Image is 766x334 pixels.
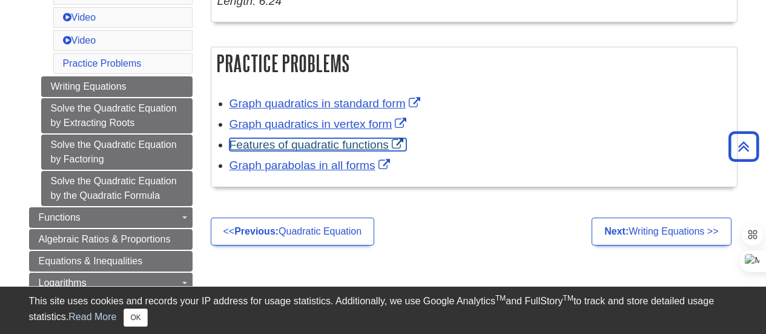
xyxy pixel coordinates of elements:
[229,118,410,130] a: Link opens in new window
[29,207,193,228] a: Functions
[211,218,375,245] a: <<Previous:Quadratic Equation
[29,294,738,327] div: This site uses cookies and records your IP address for usage statistics. Additionally, we use Goo...
[41,171,193,206] a: Solve the Quadratic Equation by the Quadratic Formula
[211,47,737,79] h2: Practice Problems
[41,98,193,133] a: Solve the Quadratic Equation by Extracting Roots
[563,294,573,302] sup: TM
[39,234,171,244] span: Algebraic Ratios & Proportions
[63,58,142,68] a: Practice Problems
[229,159,393,172] a: Link opens in new window
[39,212,81,222] span: Functions
[39,256,143,266] span: Equations & Inequalities
[124,309,147,327] button: Close
[234,226,279,236] strong: Previous:
[63,35,96,45] a: Video
[41,135,193,170] a: Solve the Quadratic Equation by Factoring
[495,294,506,302] sup: TM
[604,226,629,236] strong: Next:
[724,138,763,155] a: Back to Top
[229,97,423,110] a: Link opens in new window
[63,12,96,22] a: Video
[68,312,116,322] a: Read More
[29,273,193,293] a: Logarithms
[229,138,406,151] a: Link opens in new window
[592,218,731,245] a: Next:Writing Equations >>
[29,229,193,250] a: Algebraic Ratios & Proportions
[41,76,193,97] a: Writing Equations
[39,278,87,288] span: Logarithms
[29,251,193,272] a: Equations & Inequalities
